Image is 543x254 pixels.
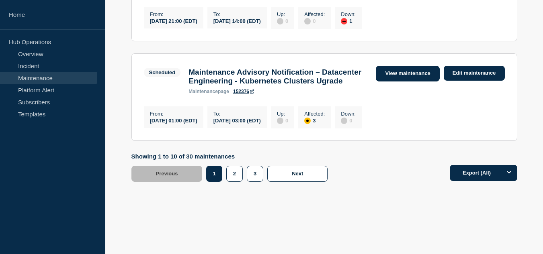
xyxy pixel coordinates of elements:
p: Affected : [304,111,325,117]
button: Options [501,165,517,181]
div: 0 [341,117,356,124]
p: From : [150,111,197,117]
a: View maintenance [376,66,439,81]
button: 1 [206,166,222,182]
div: 3 [304,117,325,124]
button: Previous [131,166,203,182]
div: 0 [277,117,288,124]
span: Previous [156,171,178,177]
div: disabled [304,18,311,24]
div: Scheduled [149,69,176,75]
p: Affected : [304,11,325,17]
div: disabled [277,118,283,124]
div: [DATE] 14:00 (EDT) [213,17,261,24]
a: Edit maintenance [444,66,505,81]
p: To : [213,11,261,17]
div: 0 [304,17,325,24]
span: maintenance [189,89,218,94]
button: Next [267,166,328,182]
div: [DATE] 21:00 (EDT) [150,17,197,24]
span: Next [292,171,303,177]
button: 3 [247,166,263,182]
div: affected [304,118,311,124]
div: [DATE] 03:00 (EDT) [213,117,261,124]
p: To : [213,111,261,117]
a: 152376 [233,89,254,94]
p: Showing 1 to 10 of 30 maintenances [131,153,332,160]
p: From : [150,11,197,17]
button: Export (All) [450,165,517,181]
div: 0 [277,17,288,24]
p: Down : [341,11,356,17]
p: Down : [341,111,356,117]
div: [DATE] 01:00 (EDT) [150,117,197,124]
div: down [341,18,347,24]
div: disabled [341,118,347,124]
div: 1 [341,17,356,24]
h3: Maintenance Advisory Notification – Datacenter Engineering - Kubernetes Clusters Ugrade [189,68,368,85]
button: 2 [226,166,243,182]
p: Up : [277,11,288,17]
p: Up : [277,111,288,117]
div: disabled [277,18,283,24]
p: page [189,89,229,94]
